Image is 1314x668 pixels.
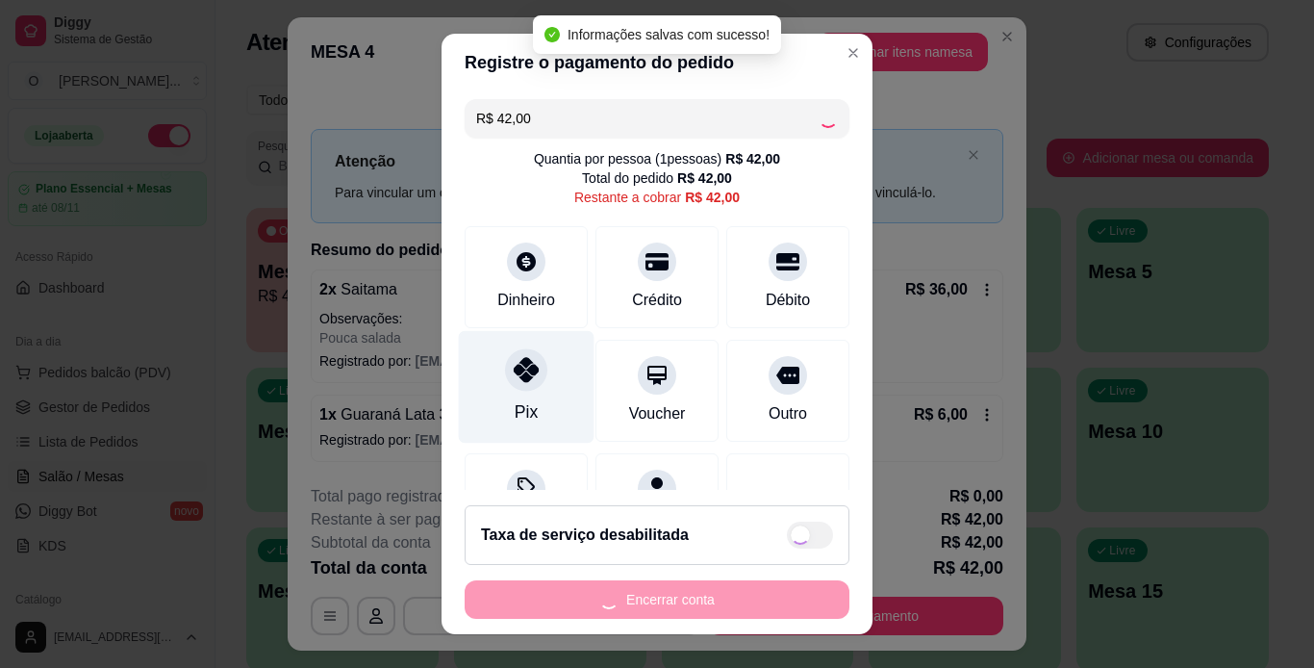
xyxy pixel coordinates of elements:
[838,38,869,68] button: Close
[534,149,780,168] div: Quantia por pessoa ( 1 pessoas)
[632,289,682,312] div: Crédito
[677,168,732,188] div: R$ 42,00
[544,27,560,42] span: check-circle
[819,109,838,128] div: Loading
[476,99,819,138] input: Ex.: hambúrguer de cordeiro
[574,188,740,207] div: Restante a cobrar
[769,402,807,425] div: Outro
[685,188,740,207] div: R$ 42,00
[629,402,686,425] div: Voucher
[766,289,810,312] div: Débito
[582,168,732,188] div: Total do pedido
[442,34,872,91] header: Registre o pagamento do pedido
[568,27,770,42] span: Informações salvas com sucesso!
[481,524,689,547] h2: Taxa de serviço desabilitada
[497,289,555,312] div: Dinheiro
[515,399,538,424] div: Pix
[725,149,780,168] div: R$ 42,00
